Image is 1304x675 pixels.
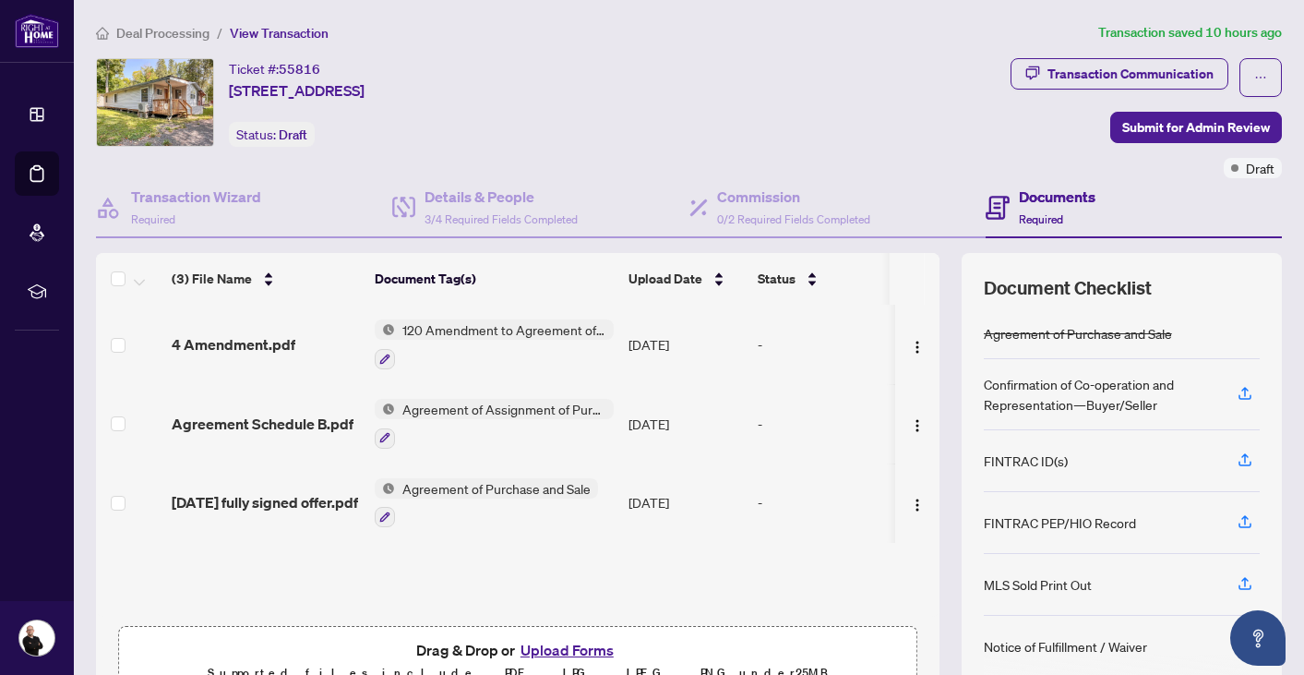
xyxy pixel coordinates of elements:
span: [DATE] fully signed offer.pdf [172,491,358,513]
span: Document Checklist [984,275,1152,301]
span: Agreement of Purchase and Sale [395,478,598,499]
img: Logo [910,340,925,355]
button: Status Icon120 Amendment to Agreement of Purchase and Sale [375,319,614,369]
span: Drag & Drop or [416,638,619,662]
span: 4 Amendment.pdf [172,333,295,356]
span: Draft [279,127,307,143]
button: Logo [903,409,932,439]
span: 3/4 Required Fields Completed [425,212,578,226]
article: Transaction saved 10 hours ago [1098,22,1282,43]
span: 0/2 Required Fields Completed [717,212,870,226]
div: - [758,414,900,434]
td: [DATE] [621,305,750,384]
span: ellipsis [1254,71,1267,84]
img: Status Icon [375,399,395,419]
div: Notice of Fulfillment / Waiver [984,636,1147,657]
h4: Transaction Wizard [131,186,261,208]
button: Upload Forms [515,638,619,662]
span: Agreement of Assignment of Purchase and Sale [395,399,614,419]
div: - [758,334,900,355]
div: Confirmation of Co-operation and Representation—Buyer/Seller [984,374,1215,415]
span: [STREET_ADDRESS] [229,79,365,102]
th: Upload Date [621,253,750,305]
td: [DATE] [621,384,750,464]
h4: Details & People [425,186,578,208]
div: FINTRAC ID(s) [984,451,1068,471]
button: Open asap [1230,610,1286,666]
h4: Documents [1019,186,1095,208]
li: / [217,22,222,43]
button: Logo [903,488,932,517]
span: Submit for Admin Review [1122,113,1270,142]
span: View Transaction [230,25,329,42]
img: Logo [910,418,925,433]
span: Status [758,269,796,289]
span: Required [131,212,175,226]
span: Draft [1246,158,1274,178]
span: 120 Amendment to Agreement of Purchase and Sale [395,319,614,340]
button: Transaction Communication [1011,58,1228,90]
button: Logo [903,330,932,359]
th: Document Tag(s) [367,253,621,305]
img: Status Icon [375,319,395,340]
div: Transaction Communication [1047,59,1214,89]
div: Status: [229,122,315,147]
th: (3) File Name [164,253,367,305]
span: 55816 [279,61,320,78]
span: Upload Date [628,269,702,289]
div: Agreement of Purchase and Sale [984,323,1172,344]
td: [DATE] [621,464,750,543]
img: IMG-X12399108_1.jpg [97,59,213,146]
h4: Commission [717,186,870,208]
div: Ticket #: [229,58,320,79]
img: Logo [910,498,925,512]
div: FINTRAC PEP/HIO Record [984,512,1136,533]
img: Status Icon [375,478,395,499]
span: (3) File Name [172,269,252,289]
span: Agreement Schedule B.pdf [172,413,353,435]
img: logo [15,14,59,48]
div: - [758,492,900,512]
span: Required [1019,212,1063,226]
th: Status [750,253,907,305]
button: Submit for Admin Review [1110,112,1282,143]
div: MLS Sold Print Out [984,574,1092,595]
button: Status IconAgreement of Assignment of Purchase and Sale [375,399,614,449]
span: home [96,27,109,40]
img: Profile Icon [19,621,54,656]
span: Deal Processing [116,25,209,42]
button: Status IconAgreement of Purchase and Sale [375,478,598,528]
